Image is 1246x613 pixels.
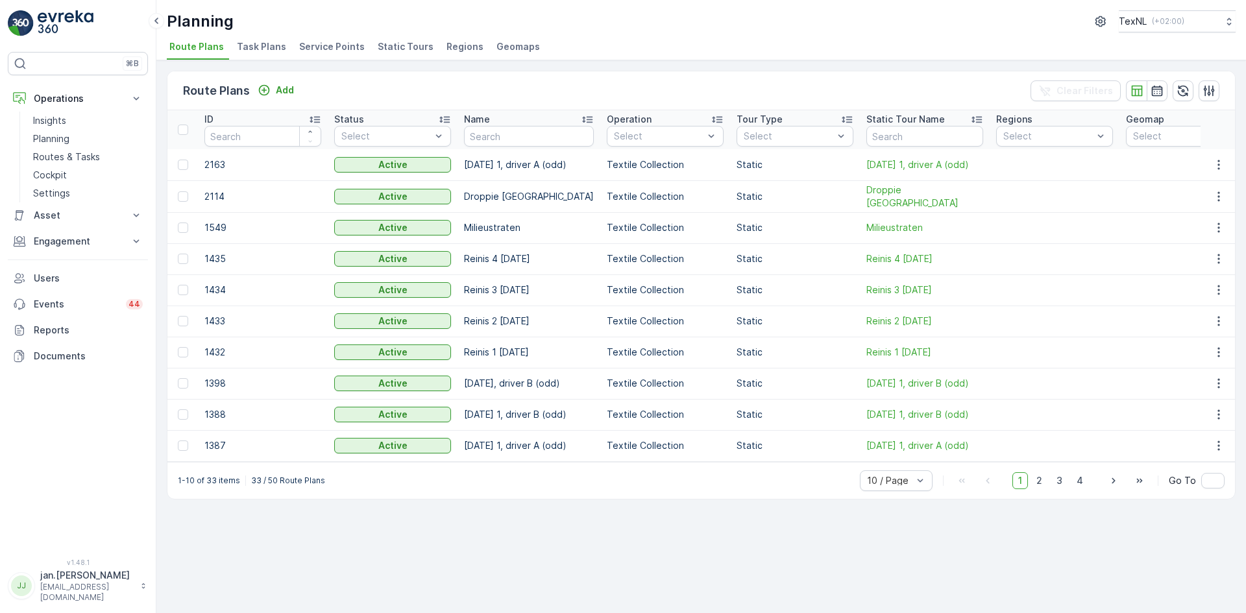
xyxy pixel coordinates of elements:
[378,315,408,328] p: Active
[204,113,214,126] p: ID
[600,306,730,337] td: Textile Collection
[378,408,408,421] p: Active
[1031,472,1048,489] span: 2
[178,440,188,451] div: Toggle Row Selected
[178,409,188,420] div: Toggle Row Selected
[600,212,730,243] td: Textile Collection
[600,149,730,180] td: Textile Collection
[378,158,408,171] p: Active
[8,202,148,228] button: Asset
[614,130,703,143] p: Select
[8,343,148,369] a: Documents
[866,408,983,421] a: Friday 1, driver B (odd)
[600,337,730,368] td: Textile Collection
[198,306,328,337] td: 1433
[730,306,860,337] td: Static
[737,113,783,126] p: Tour Type
[866,283,983,296] a: Reinis 3 wednesday
[34,272,143,285] p: Users
[334,438,451,453] button: Active
[198,149,328,180] td: 2163
[251,475,325,486] p: 33 / 50 Route Plans
[34,350,143,363] p: Documents
[730,149,860,180] td: Static
[730,212,860,243] td: Static
[8,10,34,36] img: logo
[237,40,286,53] span: Task Plans
[1133,130,1223,143] p: Select
[600,243,730,274] td: Textile Collection
[28,130,148,148] a: Planning
[378,40,434,53] span: Static Tours
[458,337,600,368] td: Reinis 1 [DATE]
[334,407,451,422] button: Active
[730,337,860,368] td: Static
[28,112,148,130] a: Insights
[866,439,983,452] a: Friday 1, driver A (odd)
[334,113,364,126] p: Status
[866,158,983,171] a: Wednesday 1, driver A (odd)
[8,291,148,317] a: Events44
[458,306,600,337] td: Reinis 2 [DATE]
[38,10,93,36] img: logo_light-DOdMpM7g.png
[198,337,328,368] td: 1432
[198,368,328,399] td: 1398
[866,283,983,296] span: Reinis 3 [DATE]
[40,582,134,603] p: [EMAIL_ADDRESS][DOMAIN_NAME]
[34,324,143,337] p: Reports
[178,316,188,326] div: Toggle Row Selected
[866,439,983,452] span: [DATE] 1, driver A (odd)
[458,212,600,243] td: Milieustraten
[169,40,224,53] span: Route Plans
[730,368,860,399] td: Static
[276,84,294,97] p: Add
[334,344,451,360] button: Active
[252,82,299,98] button: Add
[458,243,600,274] td: Reinis 4 [DATE]
[178,191,188,202] div: Toggle Row Selected
[167,11,234,32] p: Planning
[866,221,983,234] a: Milieustraten
[34,92,122,105] p: Operations
[334,282,451,298] button: Active
[1126,113,1164,126] p: Geomap
[183,82,250,100] p: Route Plans
[334,376,451,391] button: Active
[341,130,431,143] p: Select
[866,346,983,359] span: Reinis 1 [DATE]
[1071,472,1089,489] span: 4
[1057,84,1113,97] p: Clear Filters
[866,252,983,265] span: Reinis 4 [DATE]
[1051,472,1068,489] span: 3
[198,243,328,274] td: 1435
[299,40,365,53] span: Service Points
[458,149,600,180] td: [DATE] 1, driver A (odd)
[607,113,652,126] p: Operation
[866,377,983,390] span: [DATE] 1, driver B (odd)
[458,368,600,399] td: [DATE], driver B (odd)
[866,377,983,390] a: Wednesday 1, driver B (odd)
[204,126,321,147] input: Search
[464,126,594,147] input: Search
[178,475,240,486] p: 1-10 of 33 items
[378,377,408,390] p: Active
[866,252,983,265] a: Reinis 4 friday
[8,265,148,291] a: Users
[866,184,983,210] a: Droppie Amsterdam
[178,254,188,264] div: Toggle Row Selected
[28,184,148,202] a: Settings
[458,430,600,461] td: [DATE] 1, driver A (odd)
[334,157,451,173] button: Active
[730,274,860,306] td: Static
[126,58,139,69] p: ⌘B
[600,430,730,461] td: Textile Collection
[378,346,408,359] p: Active
[33,132,69,145] p: Planning
[178,347,188,357] div: Toggle Row Selected
[1031,80,1121,101] button: Clear Filters
[34,235,122,248] p: Engagement
[496,40,540,53] span: Geomaps
[198,430,328,461] td: 1387
[458,180,600,212] td: Droppie [GEOGRAPHIC_DATA]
